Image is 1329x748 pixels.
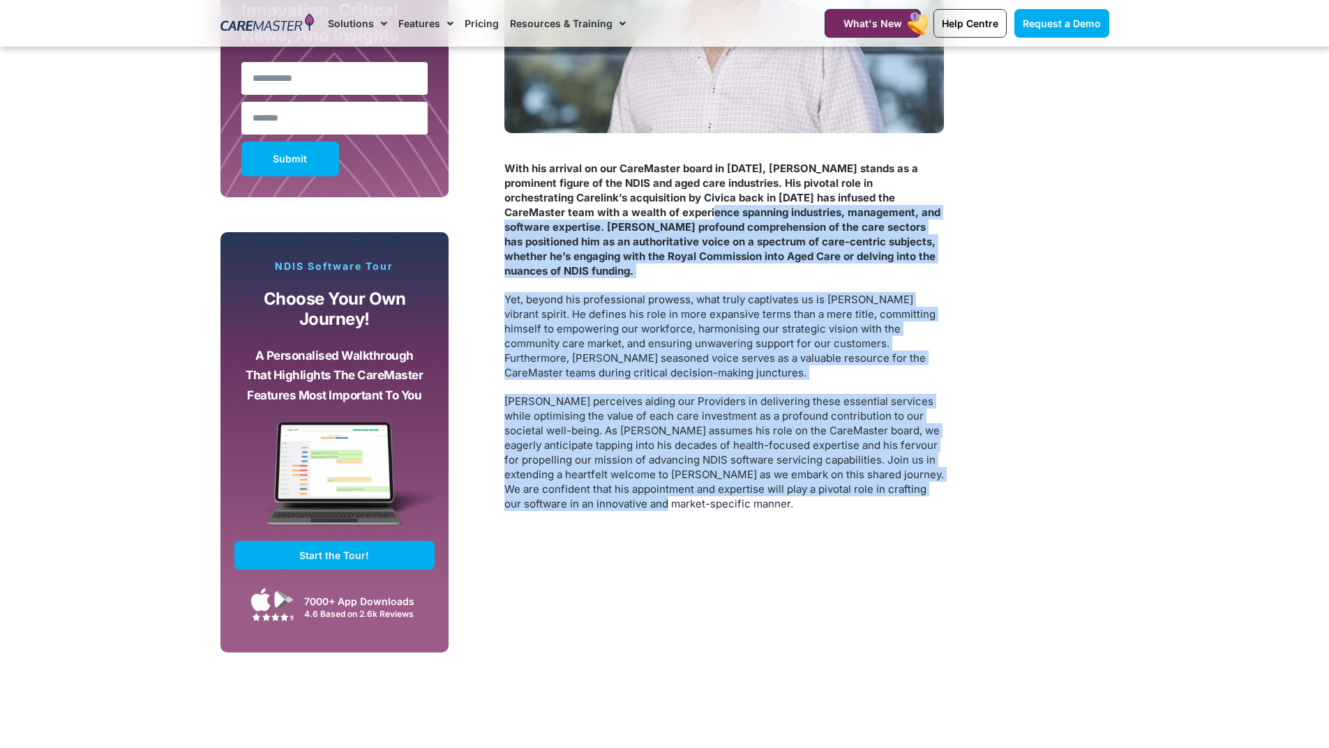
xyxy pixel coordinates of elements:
[245,346,425,406] p: A personalised walkthrough that highlights the CareMaster features most important to you
[825,9,921,38] a: What's New
[220,13,315,34] img: CareMaster Logo
[1023,17,1101,29] span: Request a Demo
[241,142,339,176] button: Submit
[304,609,428,619] div: 4.6 Based on 2.6k Reviews
[252,613,294,621] img: Google Play Store App Review Stars
[933,9,1007,38] a: Help Centre
[504,162,940,277] b: With his arrival on our CareMaster board in [DATE], [PERSON_NAME] stands as a prominent figure of...
[234,260,435,273] p: NDIS Software Tour
[942,17,998,29] span: Help Centre
[251,588,271,611] img: Apple App Store Icon
[274,589,294,610] img: Google Play App Icon
[504,292,944,380] p: Yet, beyond his professional prowess, what truly captivates us is [PERSON_NAME] vibrant spirit. H...
[843,17,902,29] span: What's New
[504,394,944,511] p: [PERSON_NAME] perceives aiding our Providers in delivering these essential services while optimis...
[234,422,435,542] img: CareMaster Software Mockup on Screen
[273,155,307,162] span: Submit
[304,594,428,609] div: 7000+ App Downloads
[1014,9,1109,38] a: Request a Demo
[245,289,425,329] p: Choose your own journey!
[234,541,435,570] a: Start the Tour!
[299,549,369,561] span: Start the Tour!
